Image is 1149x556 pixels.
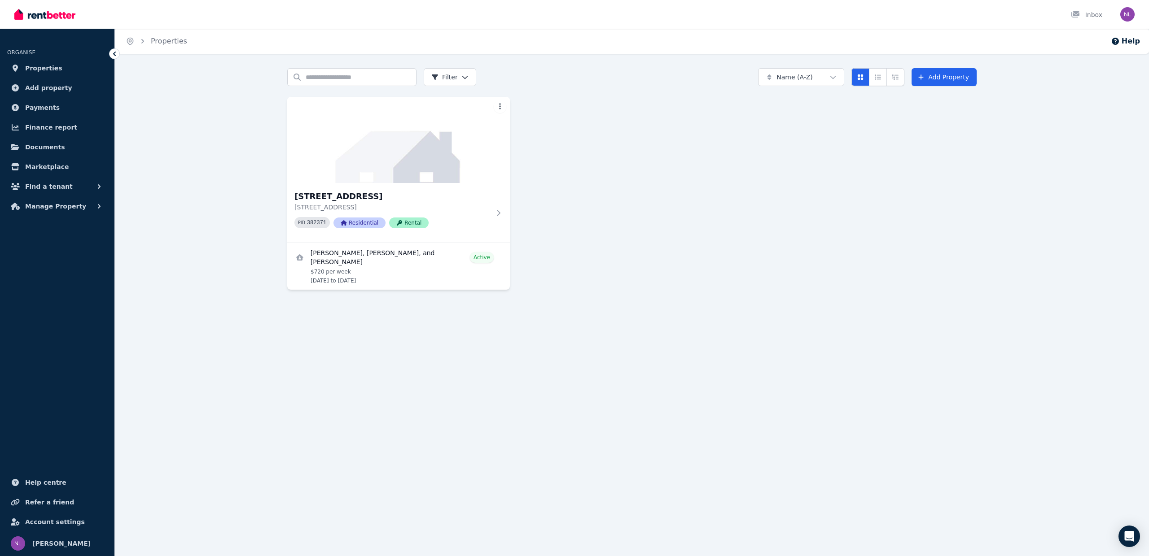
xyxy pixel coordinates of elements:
[25,63,62,74] span: Properties
[431,73,458,82] span: Filter
[869,68,887,86] button: Compact list view
[333,217,386,228] span: Residential
[151,37,187,45] a: Properties
[7,79,107,97] a: Add property
[776,73,813,82] span: Name (A-Z)
[287,97,510,243] a: 17 Syncarpia St, Marsden Park[STREET_ADDRESS][STREET_ADDRESS]PID 382371ResidentialRental
[25,201,86,212] span: Manage Property
[7,118,107,136] a: Finance report
[886,68,904,86] button: Expanded list view
[1111,36,1140,47] button: Help
[25,497,74,508] span: Refer a friend
[758,68,844,86] button: Name (A-Z)
[25,142,65,152] span: Documents
[294,190,490,203] h3: [STREET_ADDRESS]
[294,203,490,212] p: [STREET_ADDRESS]
[7,513,107,531] a: Account settings
[25,477,66,488] span: Help centre
[912,68,977,86] a: Add Property
[298,220,305,225] small: PID
[14,8,75,21] img: RentBetter
[307,220,326,226] code: 382371
[851,68,904,86] div: View options
[7,49,35,56] span: ORGANISE
[287,243,510,290] a: View details for Artem Salnikov, Maksym Marchuk, and Maiia Marchuk
[1118,526,1140,547] div: Open Intercom Messenger
[25,161,69,172] span: Marketplace
[7,493,107,511] a: Refer a friend
[7,158,107,176] a: Marketplace
[7,197,107,215] button: Manage Property
[25,181,73,192] span: Find a tenant
[7,99,107,117] a: Payments
[851,68,869,86] button: Card view
[424,68,476,86] button: Filter
[25,517,85,527] span: Account settings
[7,178,107,195] button: Find a tenant
[32,538,91,549] span: [PERSON_NAME]
[7,473,107,491] a: Help centre
[115,29,198,54] nav: Breadcrumb
[1071,10,1102,19] div: Inbox
[25,83,72,93] span: Add property
[25,102,60,113] span: Payments
[287,97,510,183] img: 17 Syncarpia St, Marsden Park
[7,59,107,77] a: Properties
[25,122,77,133] span: Finance report
[1120,7,1135,22] img: Nadia Lobova
[7,138,107,156] a: Documents
[494,100,506,113] button: More options
[389,217,429,228] span: Rental
[11,536,25,551] img: Nadia Lobova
